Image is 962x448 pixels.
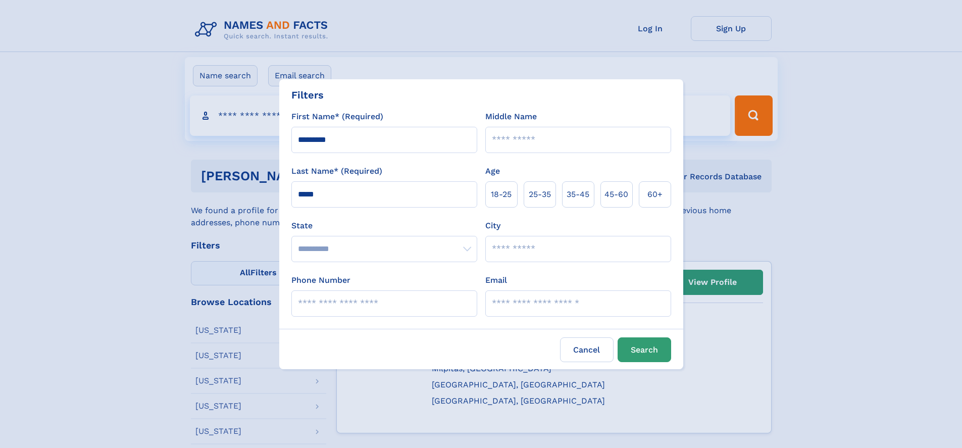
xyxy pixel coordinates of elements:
[291,111,383,123] label: First Name* (Required)
[485,165,500,177] label: Age
[485,220,500,232] label: City
[485,111,537,123] label: Middle Name
[291,87,324,103] div: Filters
[291,165,382,177] label: Last Name* (Required)
[485,274,507,286] label: Email
[618,337,671,362] button: Search
[560,337,614,362] label: Cancel
[567,188,589,201] span: 35‑45
[291,274,350,286] label: Phone Number
[491,188,512,201] span: 18‑25
[291,220,477,232] label: State
[529,188,551,201] span: 25‑35
[604,188,628,201] span: 45‑60
[647,188,663,201] span: 60+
